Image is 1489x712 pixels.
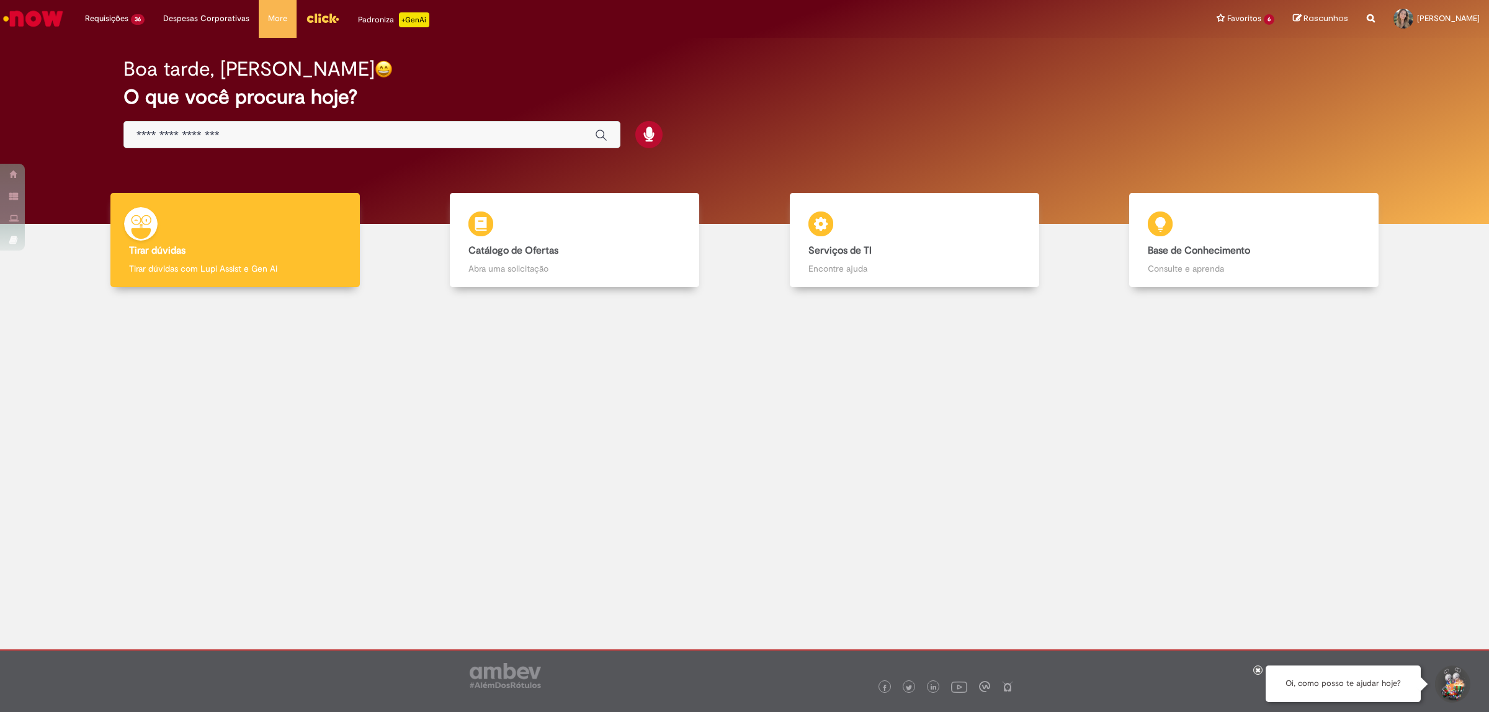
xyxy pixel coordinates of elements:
img: click_logo_yellow_360x200.png [306,9,339,27]
span: Requisições [85,12,128,25]
a: Catálogo de Ofertas Abra uma solicitação [405,193,745,288]
span: [PERSON_NAME] [1417,13,1480,24]
p: Encontre ajuda [808,262,1021,275]
img: happy-face.png [375,60,393,78]
span: 36 [131,14,145,25]
button: Iniciar Conversa de Suporte [1433,665,1470,703]
a: Rascunhos [1293,13,1348,25]
b: Catálogo de Ofertas [468,244,558,257]
span: Favoritos [1227,12,1261,25]
span: Rascunhos [1303,12,1348,24]
p: Abra uma solicitação [468,262,681,275]
img: logo_footer_ambev_rotulo_gray.png [470,663,541,688]
img: logo_footer_linkedin.png [931,684,937,692]
h2: Boa tarde, [PERSON_NAME] [123,58,375,80]
a: Tirar dúvidas Tirar dúvidas com Lupi Assist e Gen Ai [65,193,405,288]
b: Tirar dúvidas [129,244,186,257]
div: Oi, como posso te ajudar hoje? [1266,665,1421,702]
span: More [268,12,287,25]
b: Serviços de TI [808,244,872,257]
a: Base de Conhecimento Consulte e aprenda [1084,193,1424,288]
img: logo_footer_facebook.png [882,685,888,691]
img: logo_footer_youtube.png [951,679,967,695]
img: logo_footer_workplace.png [979,681,990,692]
img: ServiceNow [1,6,65,31]
img: logo_footer_twitter.png [906,685,912,691]
img: logo_footer_naosei.png [1002,681,1013,692]
p: Consulte e aprenda [1148,262,1360,275]
a: Serviços de TI Encontre ajuda [744,193,1084,288]
b: Base de Conhecimento [1148,244,1250,257]
span: 6 [1264,14,1274,25]
p: Tirar dúvidas com Lupi Assist e Gen Ai [129,262,341,275]
p: +GenAi [399,12,429,27]
h2: O que você procura hoje? [123,86,1366,108]
span: Despesas Corporativas [163,12,249,25]
div: Padroniza [358,12,429,27]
